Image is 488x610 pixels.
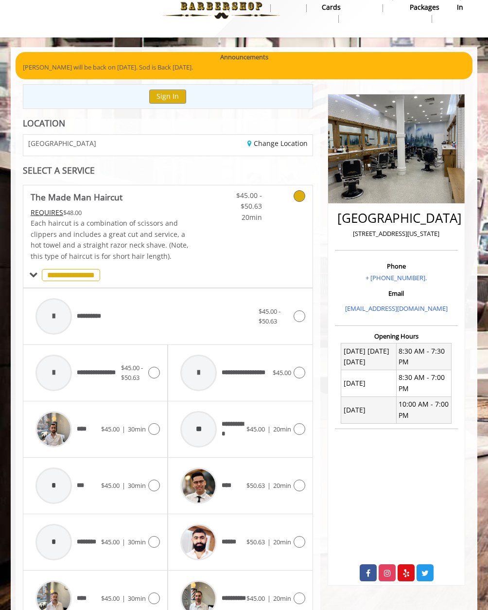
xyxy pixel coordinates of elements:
[128,425,146,433] span: 30min
[246,425,265,433] span: $45.00
[101,425,120,433] span: $45.00
[216,212,261,223] span: 20min
[247,139,308,148] a: Change Location
[23,117,65,129] b: LOCATION
[216,190,261,212] span: $45.00 - $50.63
[273,368,291,377] span: $45.00
[273,425,291,433] span: 20min
[267,481,271,490] span: |
[23,166,313,175] div: SELECT A SERVICE
[366,273,427,282] a: + [PHONE_NUMBER].
[335,333,458,340] h3: Opening Hours
[246,481,265,490] span: $50.63
[101,481,120,490] span: $45.00
[267,594,271,603] span: |
[128,594,146,603] span: 30min
[128,538,146,546] span: 30min
[341,343,396,370] td: [DATE] [DATE] [DATE]
[267,425,271,433] span: |
[101,538,120,546] span: $45.00
[122,594,125,603] span: |
[337,229,455,239] p: [STREET_ADDRESS][US_STATE]
[273,538,291,546] span: 20min
[337,290,455,297] h3: Email
[31,218,189,260] span: Each haircut is a combination of scissors and clippers and includes a great cut and service, a ho...
[337,211,455,225] h2: [GEOGRAPHIC_DATA]
[259,307,280,326] span: $45.00 - $50.63
[31,207,192,218] div: $48.00
[246,594,265,603] span: $45.00
[267,538,271,546] span: |
[121,363,143,382] span: $45.00 - $50.63
[337,263,455,269] h3: Phone
[149,90,186,104] button: Sign In
[345,304,448,313] a: [EMAIL_ADDRESS][DOMAIN_NAME]
[101,594,120,603] span: $45.00
[31,208,63,217] span: This service needs some Advance to be paid before we block your appointment
[246,538,265,546] span: $50.63
[122,481,125,490] span: |
[341,396,396,423] td: [DATE]
[396,343,451,370] td: 8:30 AM - 7:30 PM
[396,370,451,396] td: 8:30 AM - 7:00 PM
[122,425,125,433] span: |
[31,190,122,204] b: The Made Man Haircut
[273,481,291,490] span: 20min
[396,396,451,423] td: 10:00 AM - 7:00 PM
[122,538,125,546] span: |
[341,370,396,396] td: [DATE]
[23,62,465,72] p: [PERSON_NAME] will be back on [DATE]. Sod is Back [DATE].
[273,594,291,603] span: 20min
[28,140,96,147] span: [GEOGRAPHIC_DATA]
[220,52,268,62] b: Announcements
[128,481,146,490] span: 30min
